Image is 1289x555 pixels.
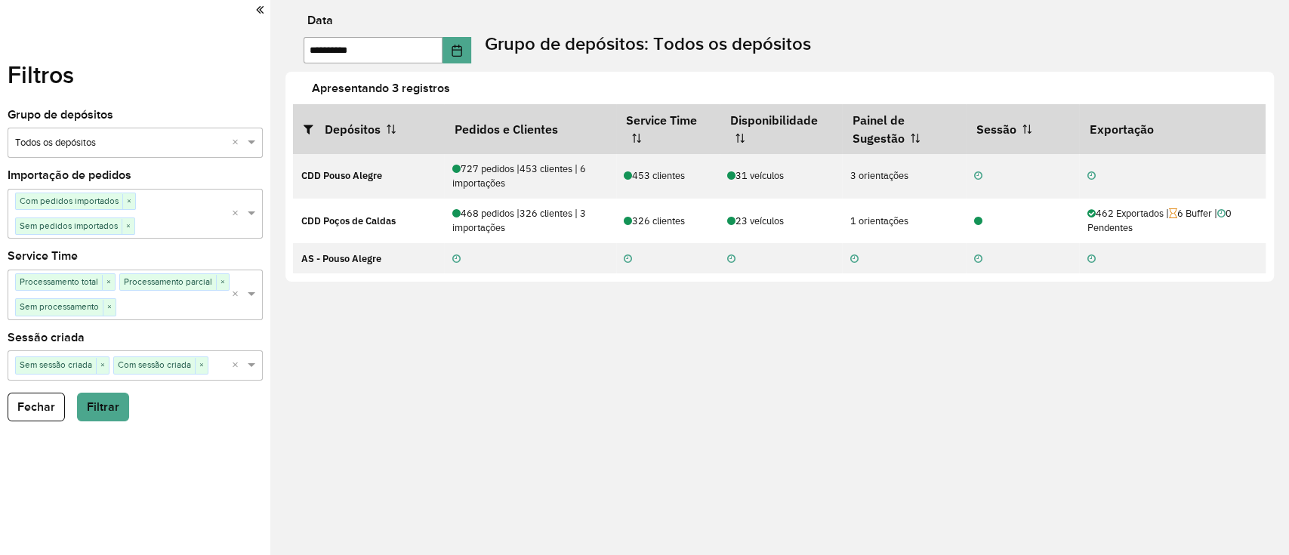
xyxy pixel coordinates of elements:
span: Com sessão criada [114,357,195,372]
span: × [102,275,115,290]
label: Sessão criada [8,328,85,347]
div: 727 pedidos | 453 clientes | 6 importações [452,162,608,190]
span: 326 clientes [624,214,685,227]
div: 468 pedidos | 326 clientes | 3 importações [452,206,608,235]
button: Fechar [8,393,65,421]
span: 453 clientes [624,169,685,182]
div: 23 veículos [727,214,834,228]
th: Disponibilidade [720,104,842,154]
span: × [122,194,135,209]
div: 31 veículos [727,168,834,183]
label: Grupo de depósitos [8,106,113,124]
span: Processamento total [16,274,102,289]
span: Processamento parcial [120,274,216,289]
span: Sem pedidos importados [16,218,122,233]
th: Exportação [1079,104,1266,154]
i: Não realizada [624,254,632,264]
div: 462 Exportados | 6 Buffer | [1087,206,1258,235]
label: Filtros [8,57,74,93]
i: Não realizada [727,254,735,264]
label: Data [307,11,332,29]
span: Clear all [231,358,244,374]
i: Não realizada [973,171,982,181]
span: × [216,275,229,290]
th: Painel de Sugestão [842,104,966,154]
button: Choose Date [443,37,471,63]
i: Não realizada [850,254,858,264]
span: Clear all [231,206,244,222]
span: Clear all [231,135,244,151]
span: Sem sessão criada [16,357,96,372]
i: Não realizada [1087,254,1095,264]
label: Service Time [8,247,78,265]
label: Grupo de depósitos: Todos os depósitos [485,30,811,57]
span: × [103,300,116,315]
button: Filtrar [77,393,129,421]
strong: CDD Poços de Caldas [301,214,395,227]
i: Não realizada [1087,171,1095,181]
span: 0 Pendentes [1087,207,1231,234]
div: 1 orientações [850,214,957,228]
span: Clear all [231,287,244,303]
th: Service Time [616,104,720,154]
th: Sessão [966,104,1079,154]
div: 3 orientações [850,168,957,183]
th: Pedidos e Clientes [444,104,615,154]
span: × [96,358,109,373]
label: Importação de pedidos [8,166,131,184]
span: Com pedidos importados [16,193,122,208]
span: × [195,358,208,373]
strong: CDD Pouso Alegre [301,169,381,182]
i: Não realizada [973,254,982,264]
span: × [122,219,134,234]
strong: AS - Pouso Alegre [301,252,381,265]
span: Sem processamento [16,299,103,314]
i: Não realizada [452,254,461,264]
i: 1274811 - 468 pedidos [973,217,982,227]
i: Abrir/fechar filtros [304,123,325,135]
th: Depósitos [293,104,444,154]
